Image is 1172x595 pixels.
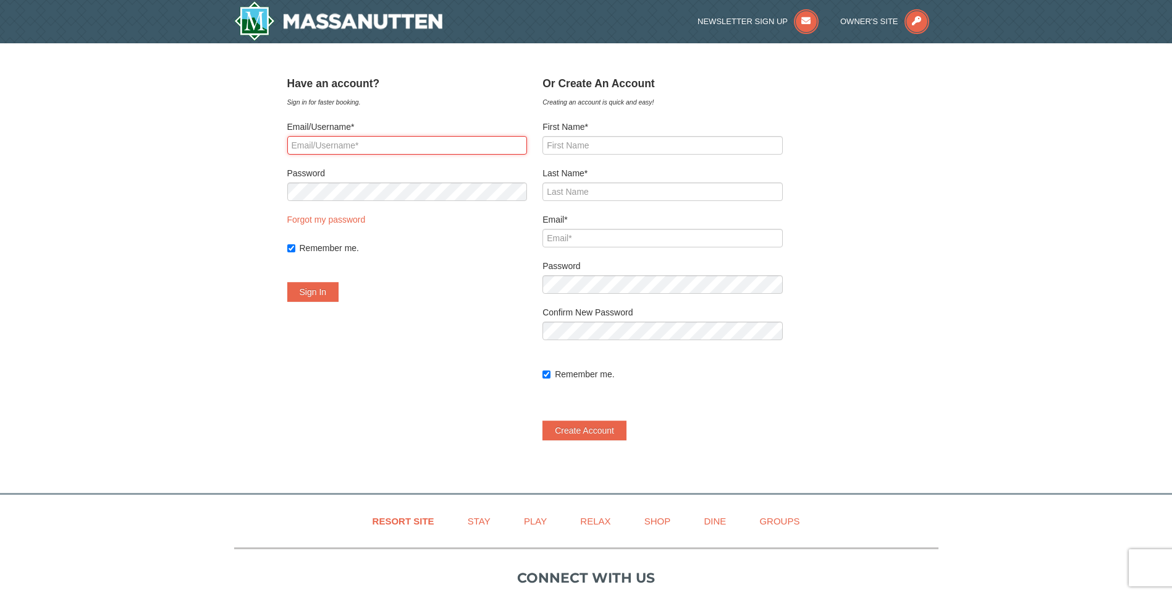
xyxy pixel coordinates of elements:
[542,421,626,440] button: Create Account
[287,136,528,155] input: Email/Username*
[287,167,528,179] label: Password
[234,1,443,41] a: Massanutten Resort
[565,507,626,535] a: Relax
[287,77,528,90] h4: Have an account?
[840,17,898,26] span: Owner's Site
[542,213,783,226] label: Email*
[542,229,783,247] input: Email*
[542,121,783,133] label: First Name*
[542,167,783,179] label: Last Name*
[508,507,562,535] a: Play
[542,306,783,319] label: Confirm New Password
[542,136,783,155] input: First Name
[452,507,506,535] a: Stay
[629,507,686,535] a: Shop
[287,96,528,108] div: Sign in for faster booking.
[688,507,741,535] a: Dine
[287,282,339,302] button: Sign In
[234,568,938,588] p: Connect with us
[698,17,788,26] span: Newsletter Sign Up
[542,77,783,90] h4: Or Create An Account
[542,96,783,108] div: Creating an account is quick and easy!
[840,17,929,26] a: Owner's Site
[542,182,783,201] input: Last Name
[555,368,783,380] label: Remember me.
[287,121,528,133] label: Email/Username*
[234,1,443,41] img: Massanutten Resort Logo
[542,260,783,272] label: Password
[287,215,366,225] a: Forgot my password
[300,242,528,254] label: Remember me.
[357,507,450,535] a: Resort Site
[698,17,819,26] a: Newsletter Sign Up
[744,507,815,535] a: Groups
